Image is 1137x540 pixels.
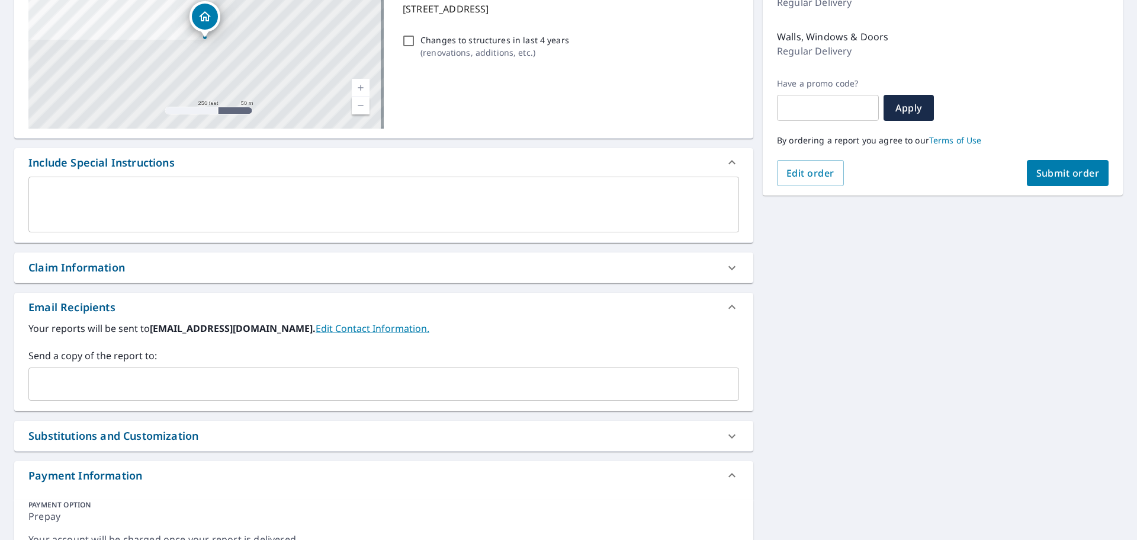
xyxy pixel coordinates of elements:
div: Substitutions and Customization [28,428,198,444]
button: Submit order [1027,160,1109,186]
p: Walls, Windows & Doors [777,30,888,44]
div: Include Special Instructions [14,148,753,177]
button: Apply [884,95,934,121]
p: By ordering a report you agree to our [777,135,1109,146]
label: Have a promo code? [777,78,879,89]
div: Payment Information [14,461,753,490]
b: [EMAIL_ADDRESS][DOMAIN_NAME]. [150,322,316,335]
div: Include Special Instructions [28,155,175,171]
div: Substitutions and Customization [14,421,753,451]
p: Regular Delivery [777,44,852,58]
div: Dropped pin, building 1, Residential property, 19670 Independence Ct Brookfield, WI 53045 [189,1,220,38]
div: Email Recipients [28,299,115,315]
a: Terms of Use [929,135,982,146]
label: Send a copy of the report to: [28,349,739,363]
a: Current Level 17, Zoom Out [352,97,370,114]
a: EditContactInfo [316,322,429,335]
div: PAYMENT OPTION [28,500,739,510]
div: Email Recipients [14,293,753,321]
p: [STREET_ADDRESS] [403,2,734,16]
label: Your reports will be sent to [28,321,739,335]
p: ( renovations, additions, etc. ) [420,46,569,59]
span: Edit order [786,167,834,180]
button: Edit order [777,160,844,186]
div: Claim Information [14,253,753,283]
div: Claim Information [28,260,125,276]
p: Changes to structures in last 4 years [420,34,569,46]
div: Payment Information [28,468,142,484]
a: Current Level 17, Zoom In [352,79,370,97]
div: Prepay [28,510,739,533]
span: Apply [893,101,924,114]
span: Submit order [1036,167,1100,180]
